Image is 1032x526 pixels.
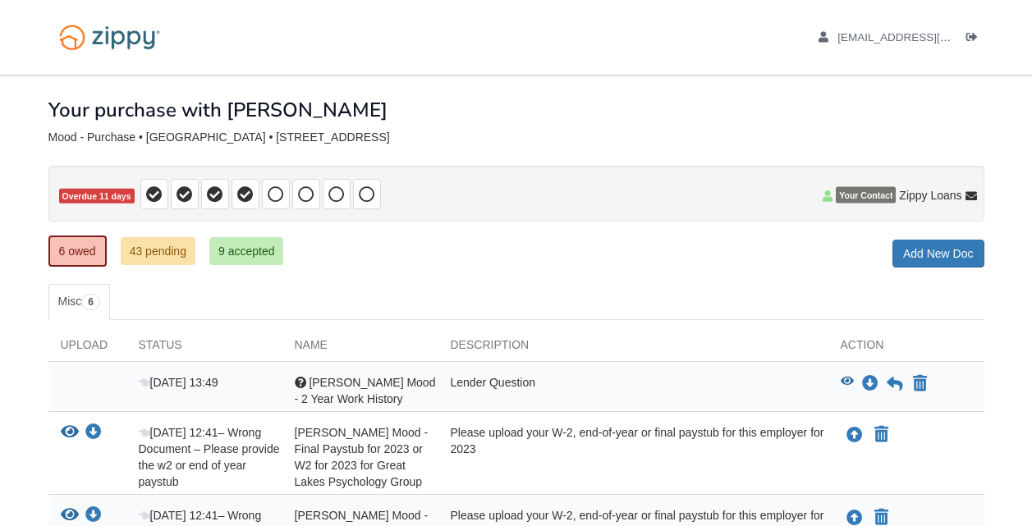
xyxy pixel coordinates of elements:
[209,237,284,265] a: 9 accepted
[139,509,218,522] span: [DATE] 12:41
[819,31,1026,48] a: edit profile
[862,377,878,391] a: Download Mason Mood - 2 Year Work History
[845,424,865,446] button: Upload Melani Mood - Final Paystub for 2023 or W2 for 2023 for Great Lakes Psychology Group
[899,187,961,204] span: Zippy Loans
[59,189,135,204] span: Overdue 11 days
[61,424,79,441] button: View Melani Mood - Final Paystub for 2023 or W2 for 2023 for Great Lakes Psychology Group
[126,336,282,361] div: Status
[841,376,854,392] button: View Mason Mood - 2 Year Work History
[139,376,218,389] span: [DATE] 13:49
[438,336,828,361] div: Description
[438,374,828,407] div: Lender Question
[828,336,984,361] div: Action
[966,31,984,48] a: Log out
[438,424,828,490] div: Please upload your W-2, end-of-year or final paystub for this employer for 2023
[48,336,126,361] div: Upload
[48,130,984,144] div: Mood - Purchase • [GEOGRAPHIC_DATA] • [STREET_ADDRESS]
[48,99,388,121] h1: Your purchase with [PERSON_NAME]
[85,510,102,523] a: Download Melani Mood - Final Paystub for 2024 or W2 for 2024 for Great Lakes Psychology Group
[48,284,110,320] a: Misc
[295,376,436,405] span: [PERSON_NAME] Mood - 2 Year Work History
[836,187,896,204] span: Your Contact
[892,240,984,268] a: Add New Doc
[837,31,1025,43] span: advocatemel@gmail.com
[121,237,195,265] a: 43 pending
[295,426,429,488] span: [PERSON_NAME] Mood - Final Paystub for 2023 or W2 for 2023 for Great Lakes Psychology Group
[61,507,79,524] button: View Melani Mood - Final Paystub for 2024 or W2 for 2024 for Great Lakes Psychology Group
[48,16,171,58] img: Logo
[126,424,282,490] div: – Wrong Document – Please provide the w2 or end of year paystub
[873,425,890,445] button: Declare Melani Mood - Final Paystub for 2023 or W2 for 2023 for Great Lakes Psychology Group not ...
[911,374,929,394] button: Declare Mason Mood - 2 Year Work History not applicable
[139,426,218,439] span: [DATE] 12:41
[282,336,438,361] div: Name
[48,236,107,267] a: 6 owed
[85,427,102,440] a: Download Melani Mood - Final Paystub for 2023 or W2 for 2023 for Great Lakes Psychology Group
[81,294,100,310] span: 6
